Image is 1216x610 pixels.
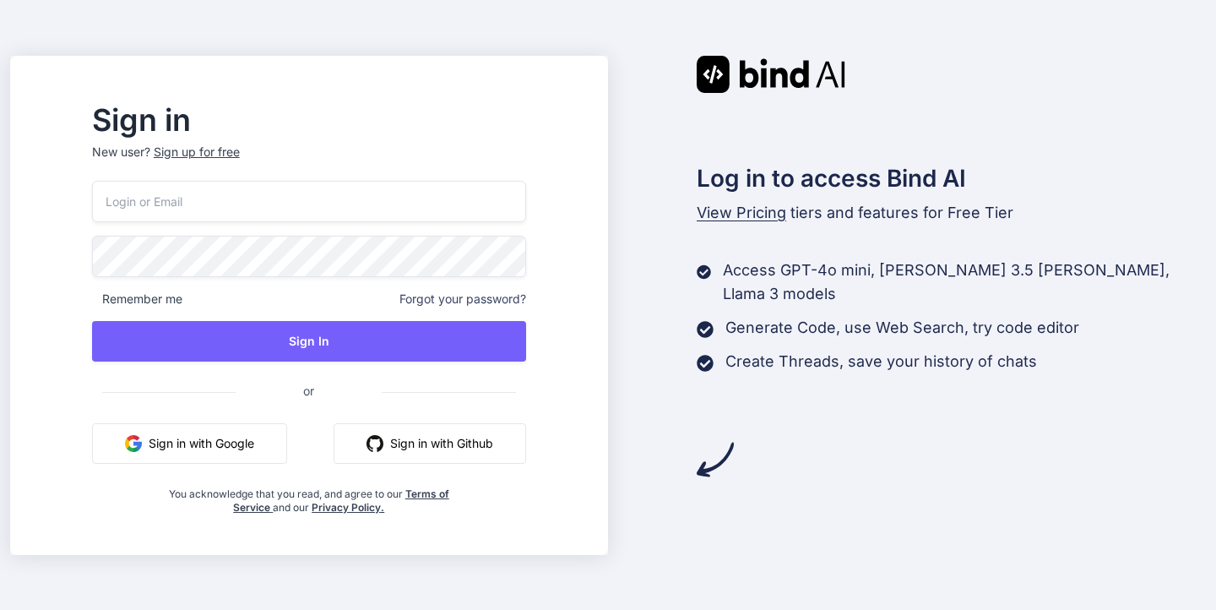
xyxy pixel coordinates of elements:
[312,501,384,514] a: Privacy Policy.
[334,423,526,464] button: Sign in with Github
[697,56,845,93] img: Bind AI logo
[697,441,734,478] img: arrow
[92,291,182,308] span: Remember me
[725,316,1079,340] p: Generate Code, use Web Search, try code editor
[154,144,240,161] div: Sign up for free
[92,181,526,222] input: Login or Email
[723,259,1206,306] p: Access GPT-4o mini, [PERSON_NAME] 3.5 [PERSON_NAME], Llama 3 models
[92,321,526,362] button: Sign In
[697,161,1207,196] h2: Log in to access Bind AI
[125,435,142,452] img: google
[697,201,1207,225] p: tiers and features for Free Tier
[92,106,526,133] h2: Sign in
[92,144,526,181] p: New user?
[164,477,453,515] div: You acknowledge that you read, and agree to our and our
[366,435,383,452] img: github
[697,204,786,221] span: View Pricing
[725,350,1037,373] p: Create Threads, save your history of chats
[399,291,526,308] span: Forgot your password?
[236,370,382,411] span: or
[92,423,287,464] button: Sign in with Google
[233,487,449,514] a: Terms of Service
